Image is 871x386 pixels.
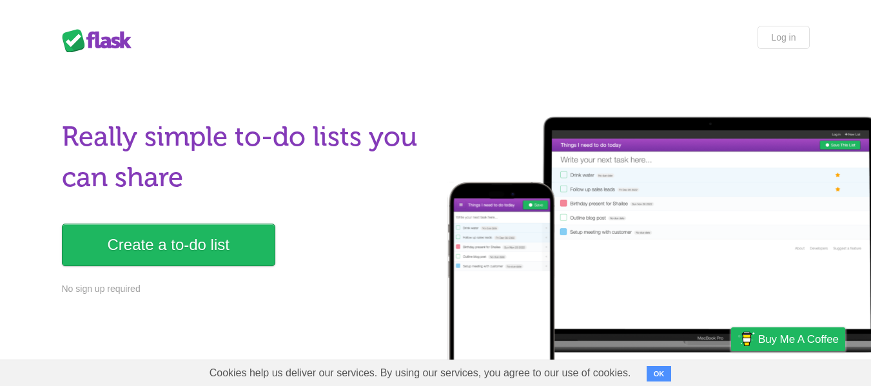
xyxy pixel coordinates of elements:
[647,366,672,381] button: OK
[731,327,845,351] a: Buy me a coffee
[758,26,809,49] a: Log in
[62,117,428,198] h1: Really simple to-do lists you can share
[197,360,644,386] span: Cookies help us deliver our services. By using our services, you agree to our use of cookies.
[62,29,139,52] div: Flask Lists
[62,282,428,296] p: No sign up required
[62,224,275,266] a: Create a to-do list
[738,328,755,350] img: Buy me a coffee
[758,328,839,351] span: Buy me a coffee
